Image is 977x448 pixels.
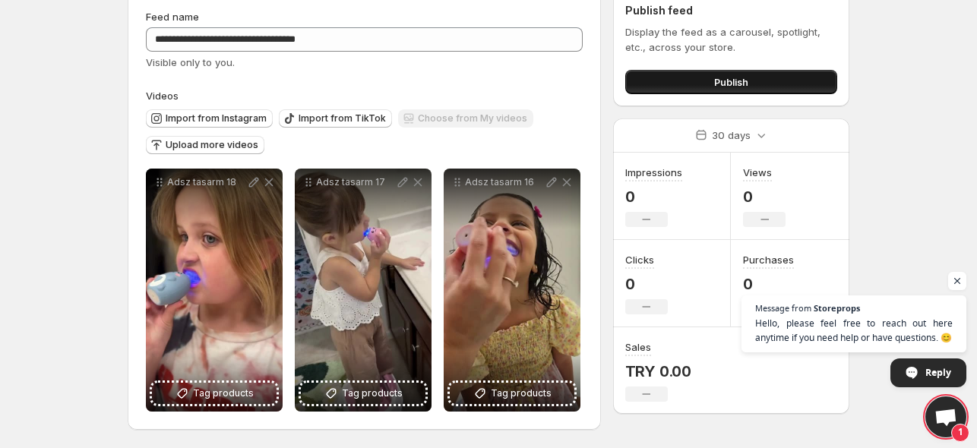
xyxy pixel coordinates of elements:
p: 0 [625,188,682,206]
p: TRY 0.00 [625,362,691,380]
h3: Purchases [743,252,794,267]
span: Videos [146,90,179,102]
div: Adsz tasarm 17Tag products [295,169,432,412]
p: 0 [743,188,786,206]
div: Adsz tasarm 16Tag products [444,169,580,412]
span: Import from Instagram [166,112,267,125]
div: Adsz tasarm 18Tag products [146,169,283,412]
button: Tag products [450,383,574,404]
h3: Clicks [625,252,654,267]
button: Import from TikTok [279,109,392,128]
span: 1 [951,424,969,442]
span: Storeprops [814,304,860,312]
span: Visible only to you. [146,56,235,68]
h3: Views [743,165,772,180]
span: Tag products [193,386,254,401]
span: Message from [755,304,811,312]
p: Adsz tasarm 16 [465,176,544,188]
button: Publish [625,70,837,94]
button: Import from Instagram [146,109,273,128]
h3: Impressions [625,165,682,180]
p: Adsz tasarm 18 [167,176,246,188]
p: 0 [625,275,668,293]
span: Feed name [146,11,199,23]
p: Adsz tasarm 17 [316,176,395,188]
h2: Publish feed [625,3,837,18]
span: Upload more videos [166,139,258,151]
button: Upload more videos [146,136,264,154]
p: Display the feed as a carousel, spotlight, etc., across your store. [625,24,837,55]
span: Tag products [491,386,552,401]
span: Publish [714,74,748,90]
p: 30 days [712,128,751,143]
span: Reply [925,359,951,386]
span: Hello, please feel free to reach out here anytime if you need help or have questions. 😊 [755,316,953,345]
h3: Sales [625,339,651,355]
span: Tag products [342,386,403,401]
button: Tag products [301,383,425,404]
a: Open chat [925,396,966,437]
span: Import from TikTok [299,112,386,125]
button: Tag products [152,383,277,404]
p: 0 [743,275,794,293]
